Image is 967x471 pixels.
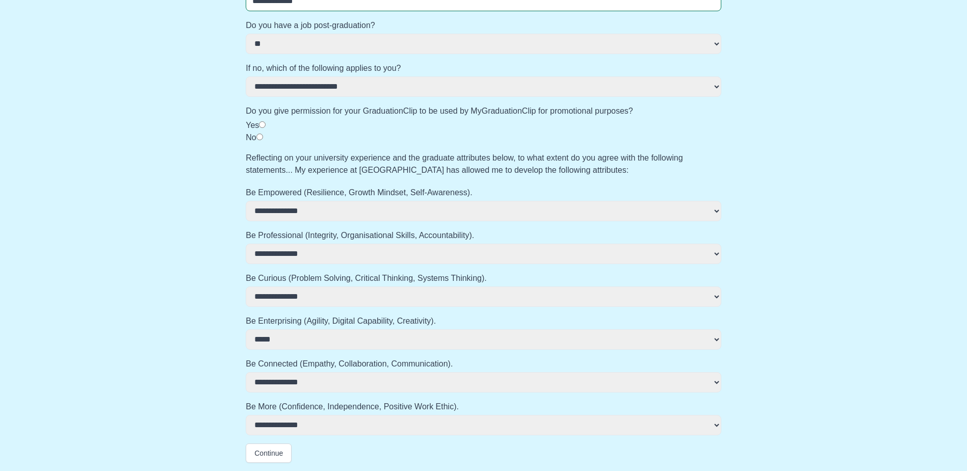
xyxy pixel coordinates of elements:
[246,133,256,142] label: No
[246,152,721,176] label: Reflecting on your university experience and the graduate attributes below, to what extent do you...
[246,358,721,370] label: Be Connected (Empathy, Collaboration, Communication).
[246,443,292,463] button: Continue
[246,19,721,32] label: Do you have a job post-graduation?
[246,121,259,129] label: Yes
[246,272,721,284] label: Be Curious (Problem Solving, Critical Thinking, Systems Thinking).
[246,229,721,242] label: Be Professional (Integrity, Organisational Skills, Accountability).
[246,401,721,413] label: Be More (Confidence, Independence, Positive Work Ethic).
[246,187,721,199] label: Be Empowered (Resilience, Growth Mindset, Self-Awareness).
[246,62,721,74] label: If no, which of the following applies to you?
[246,105,721,117] label: Do you give permission for your GraduationClip to be used by MyGraduationClip for promotional pur...
[246,315,721,327] label: Be Enterprising (Agility, Digital Capability, Creativity).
